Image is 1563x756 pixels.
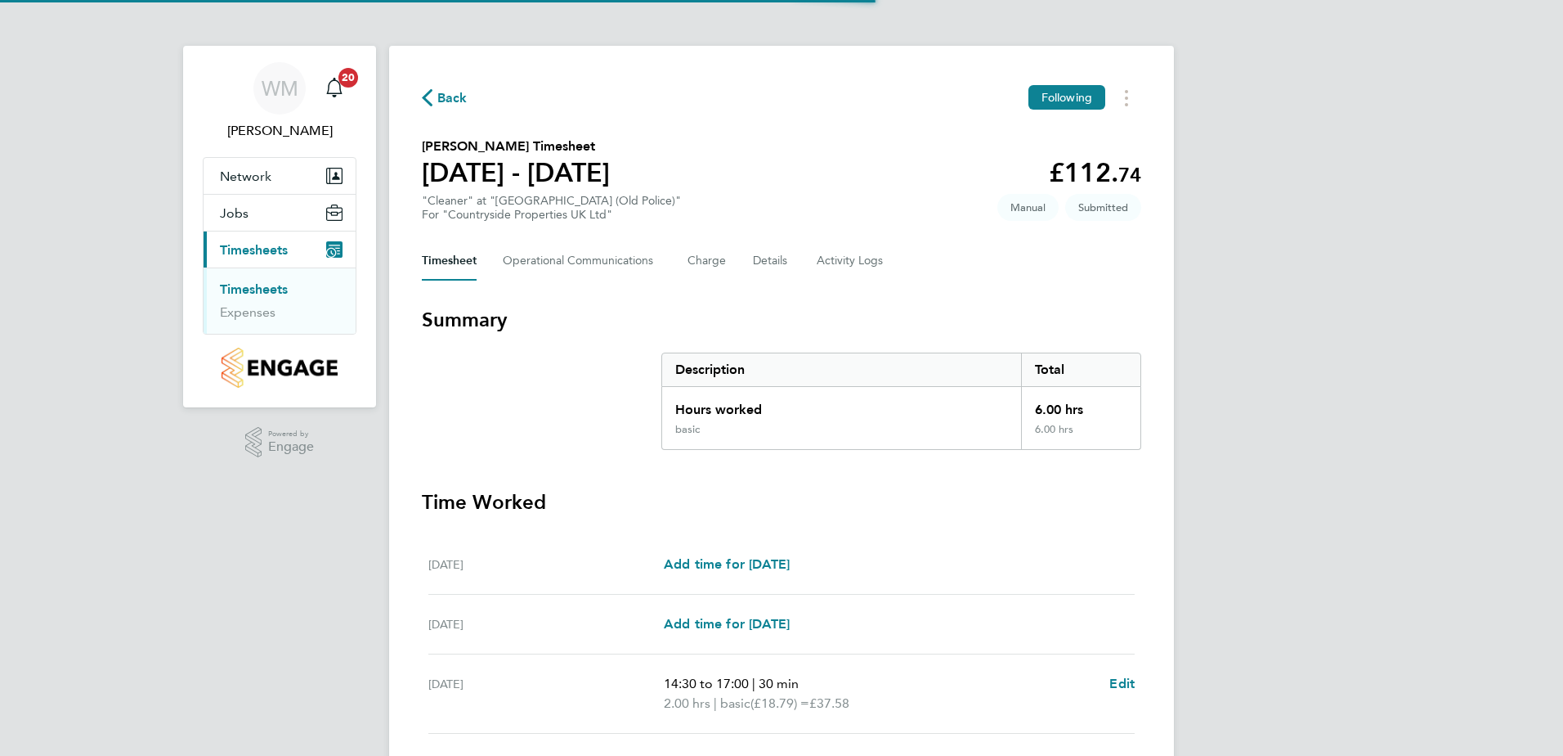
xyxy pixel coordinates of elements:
[1065,194,1141,221] span: This timesheet is Submitted.
[204,158,356,194] button: Network
[422,156,610,189] h1: [DATE] - [DATE]
[422,307,1141,333] h3: Summary
[664,614,790,634] a: Add time for [DATE]
[318,62,351,115] a: 20
[753,241,790,281] button: Details
[220,169,271,184] span: Network
[268,427,314,441] span: Powered by
[428,555,664,574] div: [DATE]
[422,194,681,222] div: "Cleaner" at "[GEOGRAPHIC_DATA] (Old Police)"
[997,194,1059,221] span: This timesheet was manually created.
[422,489,1141,515] h3: Time Worked
[338,68,358,88] span: 20
[262,78,298,99] span: WM
[220,281,288,297] a: Timesheets
[203,121,356,141] span: Will Mills
[437,88,468,108] span: Back
[809,695,849,711] span: £37.58
[422,241,477,281] button: Timesheet
[1028,85,1105,110] button: Following
[714,695,717,711] span: |
[664,616,790,632] span: Add time for [DATE]
[661,353,1141,450] div: Summary
[220,242,288,258] span: Timesheets
[204,268,356,334] div: Timesheets
[183,46,376,407] nav: Main navigation
[1118,163,1141,187] span: 74
[664,555,790,574] a: Add time for [DATE]
[245,427,315,458] a: Powered byEngage
[1109,674,1135,694] a: Edit
[720,694,750,713] span: basic
[203,348,356,388] a: Go to home page
[664,556,790,572] span: Add time for [DATE]
[203,62,356,141] a: WM[PERSON_NAME]
[662,387,1021,423] div: Hours worked
[752,676,755,691] span: |
[268,440,314,454] span: Engage
[664,676,749,691] span: 14:30 to 17:00
[1021,387,1140,423] div: 6.00 hrs
[428,674,664,713] div: [DATE]
[1021,353,1140,386] div: Total
[428,614,664,634] div: [DATE]
[422,208,681,222] div: For "Countryside Properties UK Ltd"
[1041,90,1092,105] span: Following
[220,304,275,320] a: Expenses
[1109,676,1135,691] span: Edit
[1021,423,1140,449] div: 6.00 hrs
[1112,85,1141,110] button: Timesheets Menu
[422,88,468,108] button: Back
[662,353,1021,386] div: Description
[220,205,249,221] span: Jobs
[422,137,610,156] h2: [PERSON_NAME] Timesheet
[817,241,885,281] button: Activity Logs
[750,695,809,711] span: (£18.79) =
[1049,157,1141,188] app-decimal: £112.
[222,348,337,388] img: countryside-properties-logo-retina.png
[503,241,661,281] button: Operational Communications
[687,241,727,281] button: Charge
[675,423,700,436] div: basic
[664,695,710,711] span: 2.00 hrs
[204,195,356,231] button: Jobs
[759,676,799,691] span: 30 min
[204,232,356,268] button: Timesheets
